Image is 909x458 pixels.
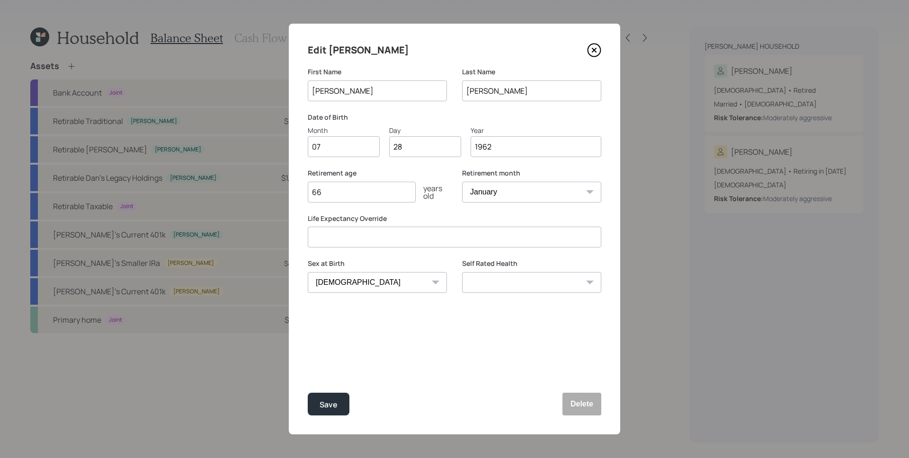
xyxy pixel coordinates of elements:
div: Day [389,125,461,135]
input: Year [471,136,601,157]
input: Day [389,136,461,157]
label: Retirement month [462,168,601,178]
input: Month [308,136,380,157]
label: Sex at Birth [308,259,447,268]
label: Date of Birth [308,113,601,122]
label: Retirement age [308,168,447,178]
label: First Name [308,67,447,77]
div: Save [320,398,338,411]
div: Year [471,125,601,135]
button: Save [308,393,349,415]
label: Life Expectancy Override [308,214,601,223]
h4: Edit [PERSON_NAME] [308,43,409,58]
button: Delete [562,393,601,415]
label: Self Rated Health [462,259,601,268]
div: years old [416,185,447,200]
div: Month [308,125,380,135]
label: Last Name [462,67,601,77]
